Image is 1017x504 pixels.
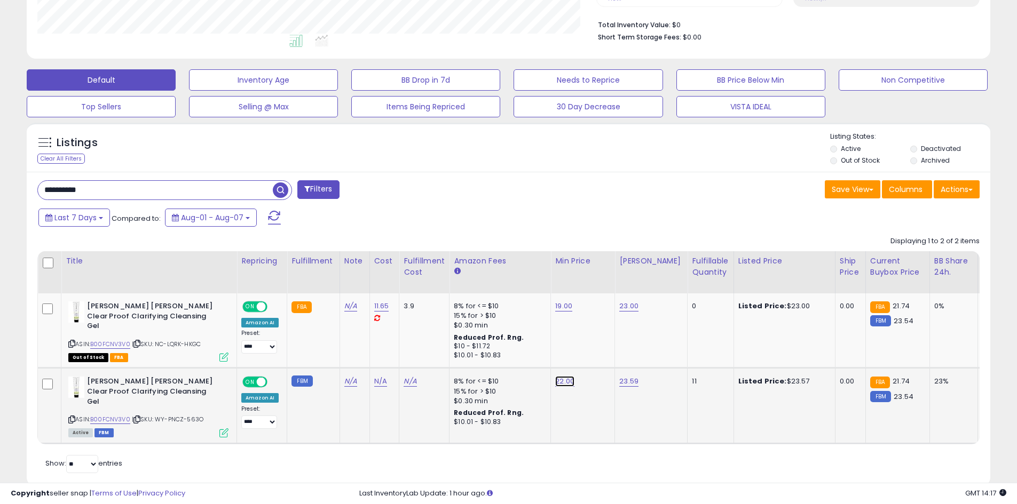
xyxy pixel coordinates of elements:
[374,301,389,311] a: 11.65
[598,33,681,42] b: Short Term Storage Fees:
[344,255,365,267] div: Note
[38,209,110,227] button: Last 7 Days
[87,377,217,409] b: [PERSON_NAME] [PERSON_NAME] Clear Proof Clarifying Cleansing Gel
[291,255,335,267] div: Fulfillment
[514,69,663,91] button: Needs to Reprice
[241,330,279,354] div: Preset:
[68,301,84,323] img: 31njXTyEs6L._SL40_.jpg
[454,311,542,321] div: 15% for > $10
[68,301,228,361] div: ASIN:
[454,321,542,330] div: $0.30 min
[454,351,542,360] div: $10.01 - $10.83
[839,69,988,91] button: Non Competitive
[676,69,825,91] button: BB Price Below Min
[241,255,282,267] div: Repricing
[138,488,185,498] a: Privacy Policy
[598,18,972,30] li: $0
[241,405,279,429] div: Preset:
[738,301,827,311] div: $23.00
[110,353,128,362] span: FBA
[404,301,441,311] div: 3.9
[54,212,97,223] span: Last 7 Days
[893,376,910,386] span: 21.74
[132,340,201,348] span: | SKU: NC-LQRK-HKGC
[692,377,725,386] div: 11
[894,316,913,326] span: 23.54
[894,391,913,402] span: 23.54
[676,96,825,117] button: VISTA IDEAL
[90,415,130,424] a: B00FCNV3V0
[241,318,279,327] div: Amazon AI
[619,301,638,311] a: 23.00
[68,377,84,398] img: 31njXTyEs6L._SL40_.jpg
[90,340,130,349] a: B00FCNV3V0
[934,255,973,278] div: BB Share 24h.
[870,301,890,313] small: FBA
[825,180,880,198] button: Save View
[351,96,500,117] button: Items Being Repriced
[454,333,524,342] b: Reduced Prof. Rng.
[619,255,683,267] div: [PERSON_NAME]
[68,377,228,436] div: ASIN:
[27,96,176,117] button: Top Sellers
[921,144,961,153] label: Deactivated
[266,378,283,387] span: OFF
[374,255,395,267] div: Cost
[87,301,217,334] b: [PERSON_NAME] [PERSON_NAME] Clear Proof Clarifying Cleansing Gel
[738,301,787,311] b: Listed Price:
[692,301,725,311] div: 0
[870,315,891,326] small: FBM
[181,212,243,223] span: Aug-01 - Aug-07
[890,236,980,246] div: Displaying 1 to 2 of 2 items
[830,132,990,142] p: Listing States:
[840,301,857,311] div: 0.00
[870,391,891,402] small: FBM
[454,396,542,406] div: $0.30 min
[241,393,279,403] div: Amazon AI
[404,255,445,278] div: Fulfillment Cost
[598,20,671,29] b: Total Inventory Value:
[692,255,729,278] div: Fulfillable Quantity
[965,488,1006,498] span: 2025-08-15 14:17 GMT
[91,488,137,498] a: Terms of Use
[37,154,85,164] div: Clear All Filters
[266,302,283,311] span: OFF
[57,135,98,150] h5: Listings
[404,376,416,387] a: N/A
[297,180,339,199] button: Filters
[45,458,122,468] span: Show: entries
[738,376,787,386] b: Listed Price:
[934,180,980,198] button: Actions
[27,69,176,91] button: Default
[841,144,861,153] label: Active
[454,301,542,311] div: 8% for <= $10
[555,376,574,387] a: 22.00
[841,156,880,165] label: Out of Stock
[374,376,387,387] a: N/A
[359,489,1006,499] div: Last InventoryLab Update: 1 hour ago.
[454,267,460,276] small: Amazon Fees.
[619,376,638,387] a: 23.59
[344,301,357,311] a: N/A
[514,96,663,117] button: 30 Day Decrease
[454,342,542,351] div: $10 - $11.72
[893,301,910,311] span: 21.74
[738,377,827,386] div: $23.57
[94,428,114,437] span: FBM
[165,209,257,227] button: Aug-01 - Aug-07
[11,489,185,499] div: seller snap | |
[683,32,701,42] span: $0.00
[934,301,969,311] div: 0%
[555,301,572,311] a: 19.00
[840,255,861,278] div: Ship Price
[189,96,338,117] button: Selling @ Max
[738,255,831,267] div: Listed Price
[112,213,161,223] span: Compared to:
[344,376,357,387] a: N/A
[189,69,338,91] button: Inventory Age
[243,378,257,387] span: ON
[132,415,203,423] span: | SKU: WY-PNCZ-563O
[840,377,857,386] div: 0.00
[889,184,923,195] span: Columns
[555,255,610,267] div: Min Price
